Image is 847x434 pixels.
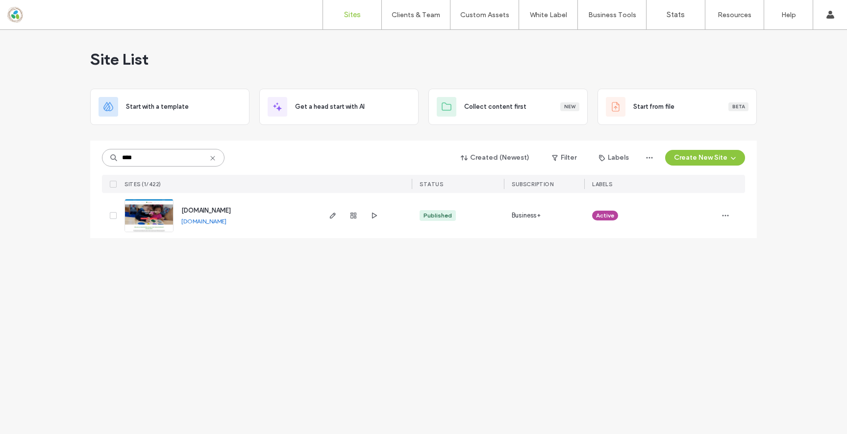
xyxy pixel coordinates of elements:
button: Created (Newest) [452,150,538,166]
label: Stats [667,10,685,19]
div: New [560,102,579,111]
a: [DOMAIN_NAME] [181,207,231,214]
a: [DOMAIN_NAME] [181,217,226,225]
span: STATUS [420,181,443,188]
span: SUBSCRIPTION [512,181,553,188]
label: White Label [530,11,567,19]
span: Get a head start with AI [295,102,365,112]
button: Labels [590,150,638,166]
div: Get a head start with AI [259,89,419,125]
label: Sites [344,10,361,19]
label: Clients & Team [392,11,440,19]
div: Start from fileBeta [598,89,757,125]
button: Create New Site [665,150,745,166]
span: Active [596,211,614,220]
span: Start from file [633,102,674,112]
button: Filter [542,150,586,166]
span: Start with a template [126,102,189,112]
div: Published [423,211,452,220]
label: Resources [718,11,751,19]
div: Beta [728,102,748,111]
span: Business+ [512,211,541,220]
div: Collect content firstNew [428,89,588,125]
span: LABELS [592,181,612,188]
label: Help [781,11,796,19]
span: SITES (1/422) [125,181,161,188]
div: Start with a template [90,89,249,125]
span: Collect content first [464,102,526,112]
label: Business Tools [588,11,636,19]
span: Site List [90,49,149,69]
span: Help [23,7,43,16]
label: Custom Assets [460,11,509,19]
